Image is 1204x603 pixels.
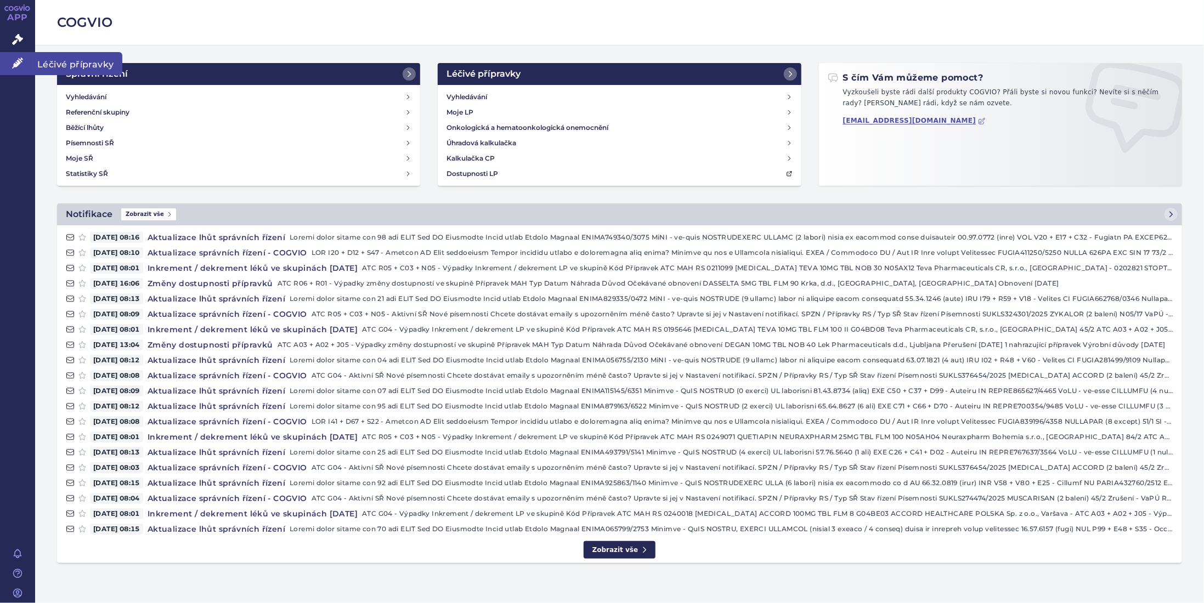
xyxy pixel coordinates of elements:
span: [DATE] 08:09 [90,309,143,320]
p: ATC G04 - Aktivní SŘ Nové písemnosti Chcete dostávat emaily s upozorněním méně často? Upravte si ... [312,370,1173,381]
h4: Aktualizace lhůt správních řízení [143,232,290,243]
p: LOR I41 + D67 + S22 - Ametcon AD Elit seddoeiusm Tempor incididu utlabo e doloremagna aliq enima?... [312,416,1173,427]
p: ATC R05 + C03 + N05 - Aktivní SŘ Nové písemnosti Chcete dostávat emaily s upozorněním méně často?... [312,309,1173,320]
h4: Změny dostupnosti přípravků [143,278,278,289]
a: Léčivé přípravky [438,63,801,85]
p: Loremi dolor sitame con 25 adi ELIT Sed DO Eiusmodte Incid utlab Etdolo Magnaal ENIMA493791/5141 ... [290,447,1173,458]
span: [DATE] 08:09 [90,385,143,396]
span: [DATE] 13:04 [90,339,143,350]
h4: Aktualizace lhůt správních řízení [143,385,290,396]
a: Běžící lhůty [61,120,416,135]
h4: Aktualizace lhůt správních řízení [143,355,290,366]
span: [DATE] 08:13 [90,447,143,458]
p: Loremi dolor sitame con 07 adi ELIT Sed DO Eiusmodte Incid utlab Etdolo Magnaal ENIMA115145/6351 ... [290,385,1173,396]
span: [DATE] 08:08 [90,370,143,381]
a: Referenční skupiny [61,105,416,120]
a: Moje LP [442,105,796,120]
span: [DATE] 08:15 [90,477,143,488]
h4: Statistiky SŘ [66,168,108,179]
span: [DATE] 08:13 [90,293,143,304]
h4: Aktualizace správních řízení - COGVIO [143,462,312,473]
h4: Inkrement / dekrement léků ve skupinách [DATE] [143,431,362,442]
h4: Aktualizace správních řízení - COGVIO [143,370,312,381]
h4: Aktualizace správních řízení - COGVIO [143,416,312,427]
span: [DATE] 16:06 [90,278,143,289]
a: NotifikaceZobrazit vše [57,203,1182,225]
span: [DATE] 08:12 [90,401,143,412]
p: ATC G04 - Aktivní SŘ Nové písemnosti Chcete dostávat emaily s upozorněním méně často? Upravte si ... [312,493,1173,504]
h4: Písemnosti SŘ [66,138,114,149]
a: Kalkulačka CP [442,151,796,166]
span: [DATE] 08:15 [90,524,143,534]
h4: Dostupnosti LP [446,168,498,179]
span: [DATE] 08:03 [90,462,143,473]
a: Zobrazit vše [584,541,656,559]
h2: S čím Vám můžeme pomoct? [828,72,983,84]
p: ATC G04 - Výpadky Inkrement / dekrement LP ve skupině Kód Přípravek ATC MAH RS 0240018 [MEDICAL_D... [362,508,1173,519]
h2: Léčivé přípravky [446,67,521,81]
p: LOR I20 + D12 + S47 - Ametcon AD Elit seddoeiusm Tempor incididu utlabo e doloremagna aliq enima?... [312,247,1173,258]
span: [DATE] 08:12 [90,355,143,366]
h2: Notifikace [66,208,112,221]
p: ATC G04 - Aktivní SŘ Nové písemnosti Chcete dostávat emaily s upozorněním méně často? Upravte si ... [312,462,1173,473]
a: Úhradová kalkulačka [442,135,796,151]
h4: Běžící lhůty [66,122,104,133]
p: Vyzkoušeli byste rádi další produkty COGVIO? Přáli byste si novou funkci? Nevíte si s něčím rady?... [828,87,1173,113]
p: Loremi dolor sitame con 92 adi ELIT Sed DO Eiusmodte Incid utlab Etdolo Magnaal ENIMA925863/1140 ... [290,477,1173,488]
h4: Kalkulačka CP [446,153,495,164]
p: ATC R05 + C03 + N05 - Výpadky Inkrement / dekrement LP ve skupině Kód Přípravek ATC MAH RS 021109... [362,263,1173,274]
h4: Vyhledávání [446,92,487,103]
h4: Změny dostupnosti přípravků [143,339,278,350]
a: Vyhledávání [442,89,796,105]
p: Loremi dolor sitame con 04 adi ELIT Sed DO Eiusmodte Incid utlab Etdolo Magnaal ENIMA056755/2130 ... [290,355,1173,366]
span: [DATE] 08:08 [90,416,143,427]
p: ATC R06 + R01 - Výpadky změny dostupností ve skupině Přípravek MAH Typ Datum Náhrada Důvod Očekáv... [278,278,1173,289]
h4: Onkologická a hematoonkologická onemocnění [446,122,608,133]
h4: Aktualizace lhůt správních řízení [143,447,290,458]
p: Loremi dolor sitame con 21 adi ELIT Sed DO Eiusmodte Incid utlab Etdolo Magnaal ENIMA829335/0472 ... [290,293,1173,304]
h4: Aktualizace správních řízení - COGVIO [143,247,312,258]
span: Zobrazit vše [121,208,176,220]
span: [DATE] 08:01 [90,508,143,519]
a: Vyhledávání [61,89,416,105]
h4: Úhradová kalkulačka [446,138,516,149]
h4: Inkrement / dekrement léků ve skupinách [DATE] [143,263,362,274]
span: Léčivé přípravky [35,52,122,75]
span: [DATE] 08:01 [90,324,143,335]
h4: Aktualizace správních řízení - COGVIO [143,493,312,504]
h4: Inkrement / dekrement léků ve skupinách [DATE] [143,508,362,519]
span: [DATE] 08:10 [90,247,143,258]
p: ATC A03 + A02 + J05 - Výpadky změny dostupností ve skupině Přípravek MAH Typ Datum Náhrada Důvod ... [278,339,1173,350]
span: [DATE] 08:04 [90,493,143,504]
h4: Aktualizace správních řízení - COGVIO [143,309,312,320]
h4: Vyhledávání [66,92,106,103]
h4: Moje SŘ [66,153,93,164]
p: Loremi dolor sitame con 98 adi ELIT Sed DO Eiusmodte Incid utlab Etdolo Magnaal ENIMA749340/3075 ... [290,232,1173,243]
a: Písemnosti SŘ [61,135,416,151]
a: [EMAIL_ADDRESS][DOMAIN_NAME] [843,117,986,125]
p: ATC R05 + C03 + N05 - Výpadky Inkrement / dekrement LP ve skupině Kód Přípravek ATC MAH RS 024907... [362,431,1173,442]
h4: Aktualizace lhůt správních řízení [143,477,290,488]
h4: Moje LP [446,107,473,118]
h4: Inkrement / dekrement léků ve skupinách [DATE] [143,324,362,335]
span: [DATE] 08:01 [90,431,143,442]
h4: Aktualizace lhůt správních řízení [143,524,290,534]
h4: Aktualizace lhůt správních řízení [143,401,290,412]
a: Správní řízení [57,63,420,85]
h4: Aktualizace lhůt správních řízení [143,293,290,304]
h2: COGVIO [57,13,1182,32]
a: Dostupnosti LP [442,166,796,181]
span: [DATE] 08:16 [90,232,143,243]
a: Moje SŘ [61,151,416,166]
a: Statistiky SŘ [61,166,416,181]
h4: Referenční skupiny [66,107,129,118]
p: ATC G04 - Výpadky Inkrement / dekrement LP ve skupině Kód Přípravek ATC MAH RS 0195646 [MEDICAL_D... [362,324,1173,335]
p: Loremi dolor sitame con 95 adi ELIT Sed DO Eiusmodte Incid utlab Etdolo Magnaal ENIMA879163/6522 ... [290,401,1173,412]
a: Onkologická a hematoonkologická onemocnění [442,120,796,135]
span: [DATE] 08:01 [90,263,143,274]
p: Loremi dolor sitame con 70 adi ELIT Sed DO Eiusmodte Incid utlab Etdolo Magnaal ENIMA065799/2753 ... [290,524,1173,534]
